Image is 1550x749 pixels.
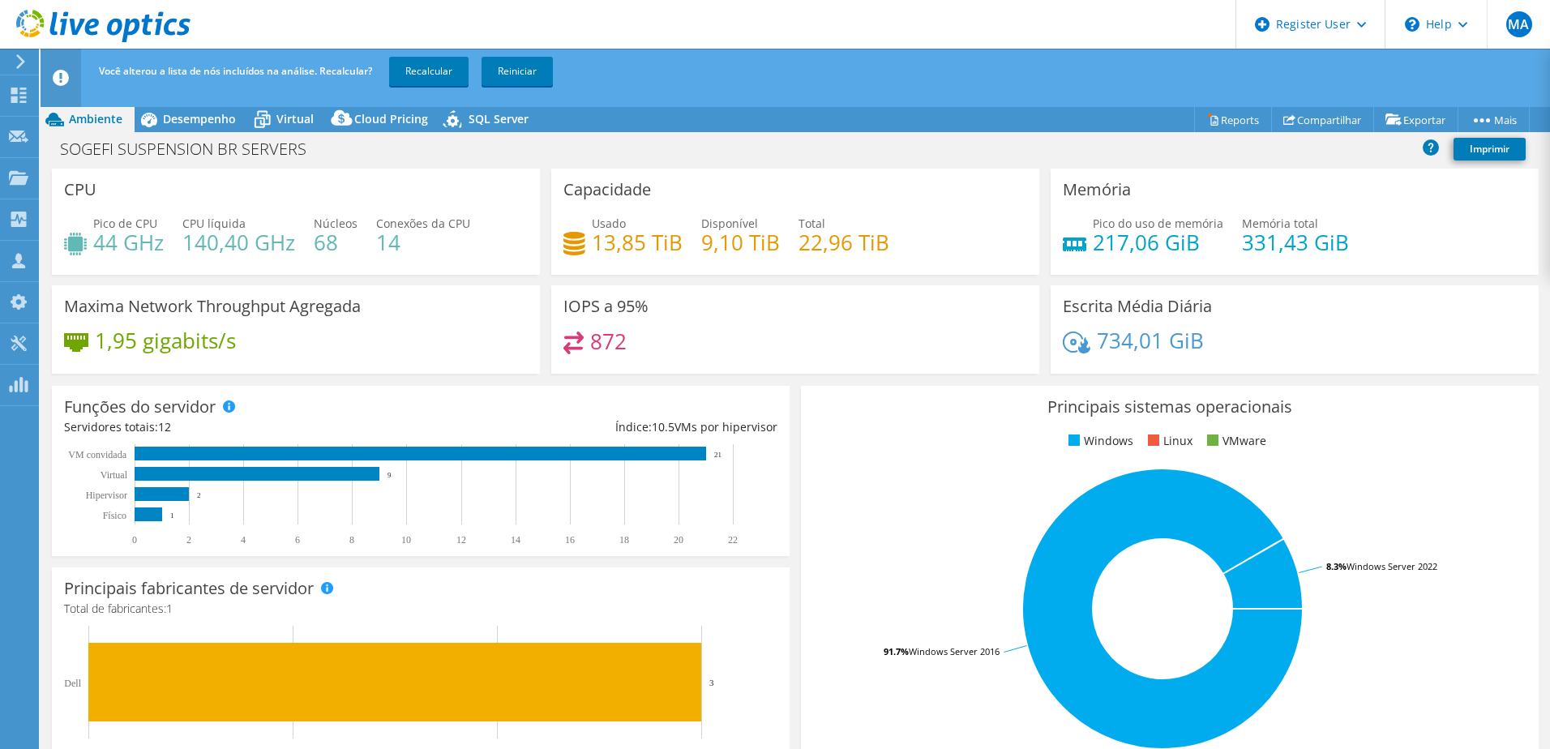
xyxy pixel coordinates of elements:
h3: CPU [64,181,96,199]
h4: 1,95 gigabits/s [95,332,236,349]
a: Reiniciar [482,57,553,86]
a: Mais [1458,107,1530,132]
span: Cloud Pricing [354,111,428,126]
h4: 331,43 GiB [1242,233,1349,251]
span: 12 [158,419,171,434]
text: 14 [511,534,520,546]
a: Compartilhar [1271,107,1374,132]
span: Usado [592,216,626,231]
span: 1 [166,601,173,616]
text: Dell [64,678,81,689]
tspan: Windows Server 2022 [1347,560,1437,572]
span: Núcleos [314,216,358,231]
text: 20 [674,534,683,546]
span: Total [799,216,825,231]
text: 6 [295,534,300,546]
span: Virtual [276,111,314,126]
span: Disponível [701,216,758,231]
h3: Capacidade [563,181,651,199]
li: Linux [1144,432,1192,450]
span: Memória total [1242,216,1318,231]
h4: 217,06 GiB [1093,233,1223,251]
h4: 14 [376,233,470,251]
svg: \n [1405,17,1419,32]
a: Recalcular [389,57,469,86]
text: 16 [565,534,575,546]
div: Servidores totais: [64,418,421,436]
text: 12 [456,534,466,546]
text: 9 [387,471,392,479]
span: Conexões da CPU [376,216,470,231]
h4: 44 GHz [93,233,164,251]
text: 18 [619,534,629,546]
h4: 140,40 GHz [182,233,295,251]
text: 4 [241,534,246,546]
span: Pico do uso de memória [1093,216,1223,231]
text: Hipervisor [86,490,127,501]
span: Desempenho [163,111,236,126]
span: 10.5 [652,419,674,434]
span: CPU líquida [182,216,246,231]
tspan: 91.7% [884,645,909,657]
h4: 734,01 GiB [1097,332,1204,349]
h3: Escrita Média Diária [1063,297,1212,315]
h4: 22,96 TiB [799,233,889,251]
h4: 13,85 TiB [592,233,683,251]
text: Virtual [101,469,128,481]
span: Você alterou a lista de nós incluídos na análise. Recalcular? [99,64,372,78]
h3: IOPS a 95% [563,297,649,315]
text: 1 [170,511,174,520]
h3: Maxima Network Throughput Agregada [64,297,361,315]
text: 8 [349,534,354,546]
li: Windows [1064,432,1133,450]
h4: 872 [590,332,627,350]
h4: 9,10 TiB [701,233,780,251]
a: Reports [1194,107,1272,132]
h4: 68 [314,233,358,251]
h4: Total de fabricantes: [64,600,777,618]
text: VM convidada [68,449,126,460]
text: 21 [714,451,721,459]
h3: Principais sistemas operacionais [813,398,1526,416]
text: 2 [197,491,201,499]
a: Exportar [1373,107,1458,132]
span: SQL Server [469,111,529,126]
span: Ambiente [69,111,122,126]
tspan: Físico [103,510,126,521]
span: Pico de CPU [93,216,157,231]
a: Imprimir [1454,138,1526,160]
li: VMware [1203,432,1266,450]
tspan: 8.3% [1326,560,1347,572]
div: Índice: VMs por hipervisor [421,418,777,436]
tspan: Windows Server 2016 [909,645,1000,657]
text: 10 [401,534,411,546]
h3: Funções do servidor [64,398,216,416]
text: 22 [728,534,738,546]
h1: SOGEFI SUSPENSION BR SERVERS [53,140,332,158]
text: 2 [186,534,191,546]
span: MA [1506,11,1532,37]
text: 3 [709,678,714,687]
text: 0 [132,534,137,546]
h3: Principais fabricantes de servidor [64,580,314,597]
h3: Memória [1063,181,1131,199]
